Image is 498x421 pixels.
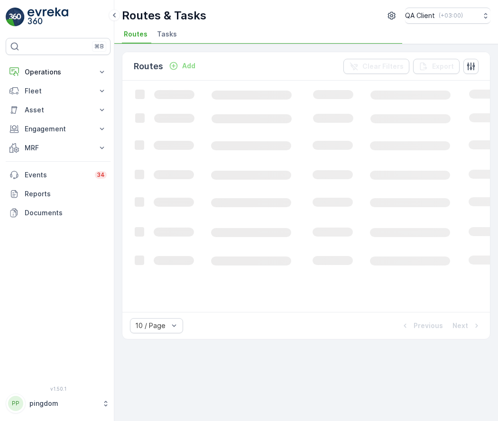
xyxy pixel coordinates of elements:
p: Clear Filters [362,62,404,71]
img: logo [6,8,25,27]
p: MRF [25,143,92,153]
p: Fleet [25,86,92,96]
button: Add [165,60,199,72]
button: Next [452,320,482,331]
p: Reports [25,189,107,199]
p: pingdom [29,399,97,408]
button: Asset [6,101,111,119]
div: PP [8,396,23,411]
button: PPpingdom [6,394,111,413]
a: Documents [6,203,111,222]
button: Engagement [6,119,111,138]
p: Next [452,321,468,330]
button: QA Client(+03:00) [405,8,490,24]
p: ⌘B [94,43,104,50]
button: Export [413,59,460,74]
p: Previous [414,321,443,330]
img: logo_light-DOdMpM7g.png [28,8,68,27]
span: v 1.50.1 [6,386,111,392]
a: Events34 [6,165,111,184]
p: QA Client [405,11,435,20]
p: Routes & Tasks [122,8,206,23]
p: Routes [134,60,163,73]
span: Routes [124,29,148,39]
p: Export [432,62,454,71]
p: Documents [25,208,107,218]
button: Clear Filters [343,59,409,74]
button: Previous [399,320,444,331]
a: Reports [6,184,111,203]
p: Events [25,170,89,180]
p: Add [182,61,195,71]
p: Engagement [25,124,92,134]
p: Asset [25,105,92,115]
p: ( +03:00 ) [439,12,463,19]
p: 34 [97,171,105,179]
button: MRF [6,138,111,157]
button: Operations [6,63,111,82]
span: Tasks [157,29,177,39]
p: Operations [25,67,92,77]
button: Fleet [6,82,111,101]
